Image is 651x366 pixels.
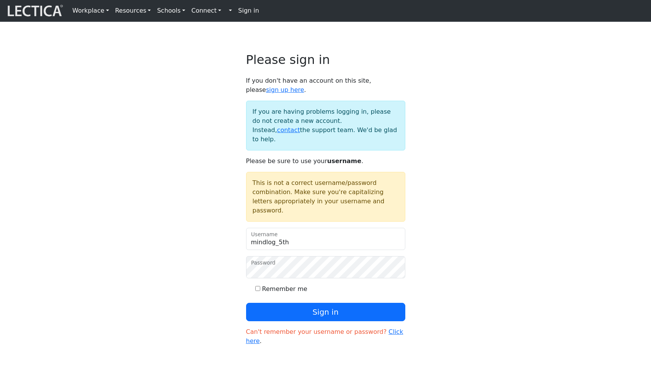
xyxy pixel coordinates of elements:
strong: username [327,157,361,165]
div: This is not a correct username/password combination. Make sure you're capitalizing letters approp... [246,172,405,222]
span: Can't remember your username or password? [246,328,387,335]
label: Remember me [262,284,307,294]
p: If you don't have an account on this site, please . [246,76,405,95]
a: Sign in [235,3,262,18]
button: Sign in [246,303,405,321]
input: Username [246,228,405,250]
a: contact [277,126,300,134]
a: Resources [112,3,154,18]
p: . [246,327,405,346]
p: Please be sure to use your . [246,157,405,166]
a: Schools [154,3,188,18]
a: Connect [188,3,224,18]
h2: Please sign in [246,52,405,67]
a: sign up here [266,86,304,93]
a: Workplace [69,3,112,18]
strong: Sign in [238,7,259,14]
div: If you are having problems logging in, please do not create a new account. Instead, the support t... [246,101,405,150]
img: lecticalive [6,3,63,18]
